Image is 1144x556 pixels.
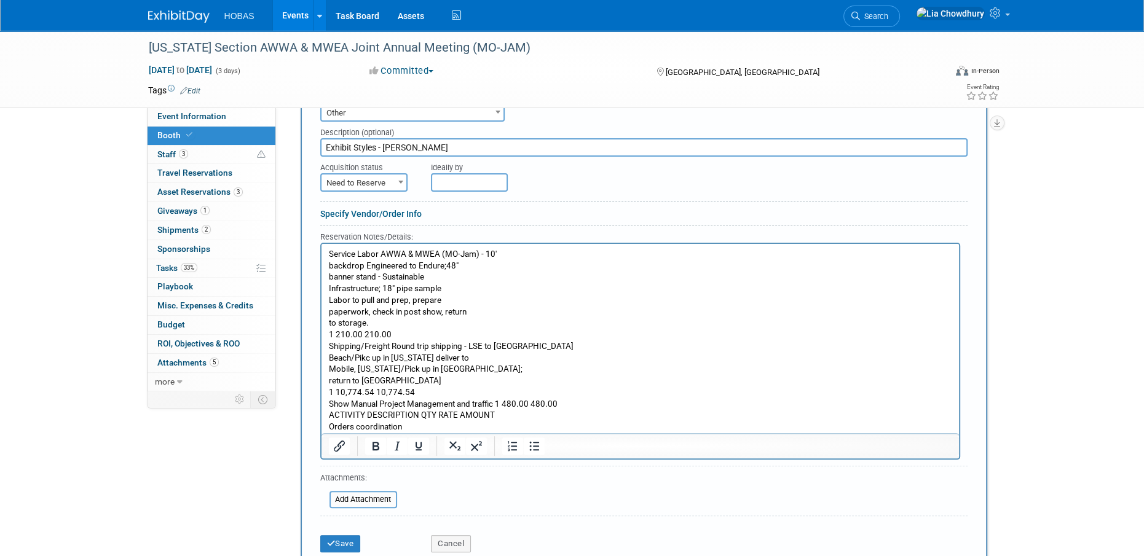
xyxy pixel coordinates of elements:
[408,437,428,455] button: Underline
[148,316,275,334] a: Budget
[148,164,275,182] a: Travel Reservations
[965,84,998,90] div: Event Rating
[148,240,275,259] a: Sponsorships
[157,281,193,291] span: Playbook
[157,300,253,310] span: Misc. Expenses & Credits
[148,202,275,221] a: Giveaways1
[157,187,243,197] span: Asset Reservations
[180,87,200,95] a: Edit
[148,127,275,145] a: Booth
[175,65,186,75] span: to
[523,437,544,455] button: Bullet list
[148,278,275,296] a: Playbook
[956,66,968,76] img: Format-Inperson.png
[148,373,275,391] a: more
[322,244,959,433] iframe: Rich Text Area
[320,157,413,173] div: Acquisition status
[860,12,888,21] span: Search
[970,66,999,76] div: In-Person
[843,6,900,27] a: Search
[157,206,210,216] span: Giveaways
[666,68,819,77] span: [GEOGRAPHIC_DATA], [GEOGRAPHIC_DATA]
[322,174,406,192] span: Need to Reserve
[148,297,275,315] a: Misc. Expenses & Credits
[320,209,422,219] a: Specify Vendor/Order Info
[431,157,912,173] div: Ideally by
[431,535,471,552] button: Cancel
[148,84,200,96] td: Tags
[202,225,211,234] span: 2
[210,358,219,367] span: 5
[148,183,275,202] a: Asset Reservations3
[365,437,385,455] button: Bold
[148,10,210,23] img: ExhibitDay
[502,437,523,455] button: Numbered list
[873,64,1000,82] div: Event Format
[365,65,438,77] button: Committed
[186,131,192,138] i: Booth reservation complete
[157,111,226,121] span: Event Information
[320,122,968,138] div: Description (optional)
[148,354,275,372] a: Attachments5
[148,335,275,353] a: ROI, Objectives & ROO
[157,244,210,254] span: Sponsorships
[386,437,407,455] button: Italic
[157,225,211,235] span: Shipments
[322,104,503,122] span: Other
[179,149,188,159] span: 3
[465,437,486,455] button: Superscript
[148,259,275,278] a: Tasks33%
[320,230,960,243] div: Reservation Notes/Details:
[329,437,350,455] button: Insert/edit link
[200,206,210,215] span: 1
[156,263,197,273] span: Tasks
[144,37,927,59] div: [US_STATE] Section AWWA & MWEA Joint Annual Meeting (MO-JAM)
[229,391,251,407] td: Personalize Event Tab Strip
[257,149,266,160] span: Potential Scheduling Conflict -- at least one attendee is tagged in another overlapping event.
[181,263,197,272] span: 33%
[157,339,240,348] span: ROI, Objectives & ROO
[234,187,243,197] span: 3
[320,173,408,192] span: Need to Reserve
[148,221,275,240] a: Shipments2
[157,149,188,159] span: Staff
[157,319,185,329] span: Budget
[320,103,505,122] span: Other
[215,67,240,75] span: (3 days)
[155,377,175,386] span: more
[320,535,361,552] button: Save
[157,358,219,367] span: Attachments
[148,65,213,76] span: [DATE] [DATE]
[444,437,465,455] button: Subscript
[148,146,275,164] a: Staff3
[250,391,275,407] td: Toggle Event Tabs
[320,472,397,487] div: Attachments:
[916,7,985,20] img: Lia Chowdhury
[148,108,275,126] a: Event Information
[157,168,232,178] span: Travel Reservations
[224,11,254,21] span: HOBAS
[157,130,195,140] span: Booth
